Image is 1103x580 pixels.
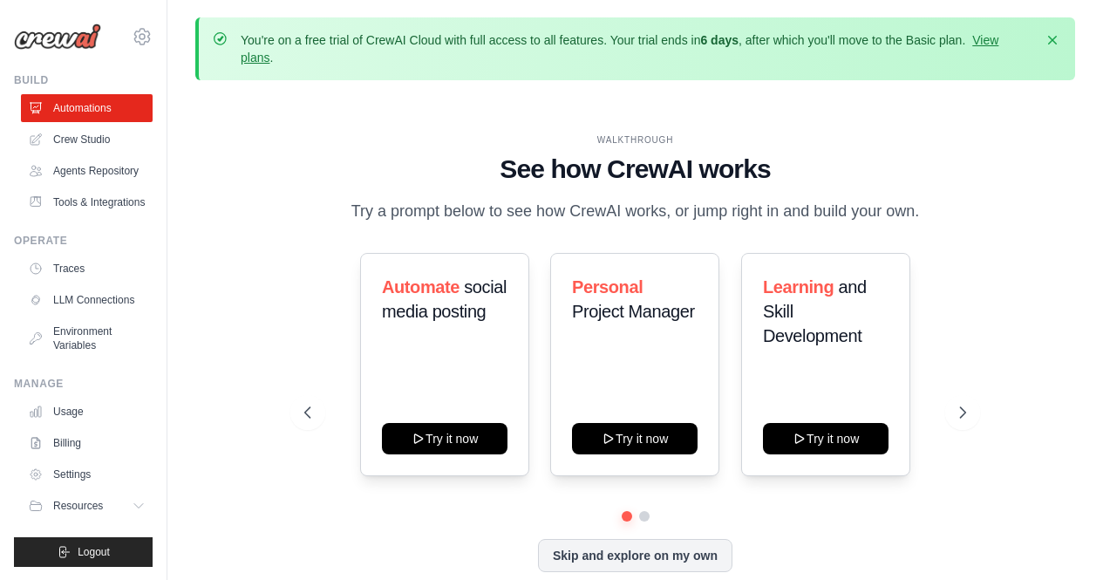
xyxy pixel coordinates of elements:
a: Settings [21,461,153,488]
strong: 6 days [700,33,739,47]
button: Try it now [382,423,507,454]
span: Logout [78,545,110,559]
span: social media posting [382,277,507,321]
a: Crew Studio [21,126,153,154]
img: Logo [14,24,101,50]
span: and Skill Development [763,277,867,345]
span: Learning [763,277,834,297]
span: Project Manager [572,302,695,321]
a: Usage [21,398,153,426]
span: Resources [53,499,103,513]
iframe: Chat Widget [1016,496,1103,580]
div: WALKTHROUGH [304,133,966,147]
button: Logout [14,537,153,567]
span: Personal [572,277,643,297]
button: Skip and explore on my own [538,539,732,572]
div: Manage [14,377,153,391]
a: Traces [21,255,153,283]
a: Billing [21,429,153,457]
h1: See how CrewAI works [304,154,966,185]
a: Automations [21,94,153,122]
a: Environment Variables [21,317,153,359]
a: LLM Connections [21,286,153,314]
span: Automate [382,277,460,297]
p: You're on a free trial of CrewAI Cloud with full access to all features. Your trial ends in , aft... [241,31,1033,66]
button: Resources [21,492,153,520]
a: Tools & Integrations [21,188,153,216]
div: Build [14,73,153,87]
p: Try a prompt below to see how CrewAI works, or jump right in and build your own. [343,199,929,224]
button: Try it now [572,423,698,454]
button: Try it now [763,423,889,454]
a: Agents Repository [21,157,153,185]
div: Operate [14,234,153,248]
